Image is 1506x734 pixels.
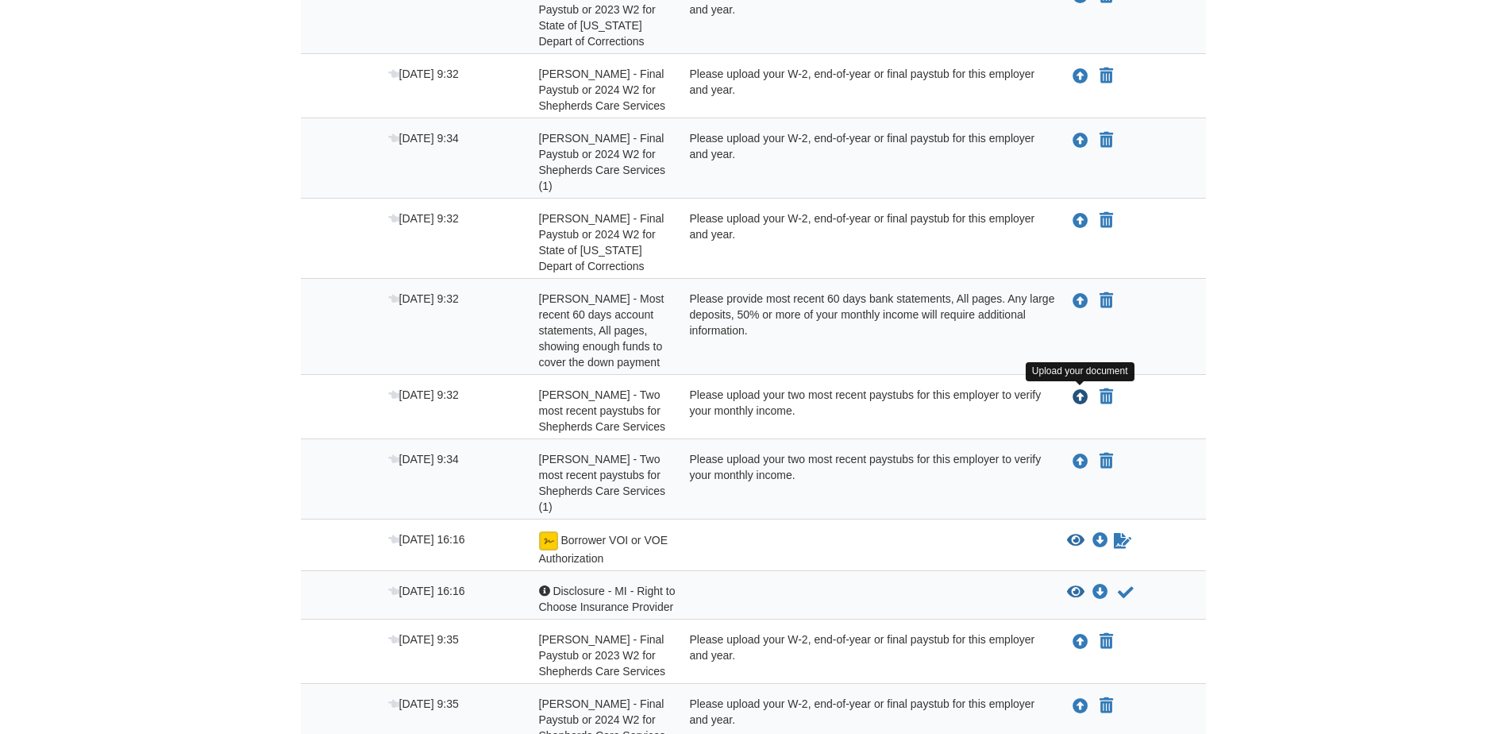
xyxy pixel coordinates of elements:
[1092,535,1108,547] a: Download Borrower VOI or VOE Authorization
[1098,292,1115,311] button: Declare Aundrea Frost - Most recent 60 days account statements, All pages, showing enough funds t...
[539,585,676,613] span: Disclosure - MI - Right to Choose Insurance Provider
[678,451,1055,515] div: Please upload your two most recent paystubs for this employer to verify your monthly income.
[678,632,1055,679] div: Please upload your W-2, end-of-year or final paystub for this employer and year.
[539,132,666,192] span: [PERSON_NAME] - Final Paystub or 2024 W2 for Shepherds Care Services (1)
[388,212,459,225] span: [DATE] 9:32
[388,68,459,80] span: [DATE] 9:32
[539,212,664,272] span: [PERSON_NAME] - Final Paystub or 2024 W2 for State of [US_STATE] Depart of Corrections
[1067,585,1084,601] button: View Disclosure - MI - Right to Choose Insurance Provider
[388,585,465,597] span: [DATE] 16:16
[1071,211,1090,231] button: Upload Aundrea Frost - Final Paystub or 2024 W2 for State of Michigan Depart of Corrections
[1071,451,1090,472] button: Upload Aundrea Frost - Two most recent paystubs for Shepherds Care Services (1)
[539,68,666,112] span: [PERSON_NAME] - Final Paystub or 2024 W2 for Shepherds Care Services
[1098,452,1115,471] button: Declare Aundrea Frost - Two most recent paystubs for Shepherds Care Services (1) not applicable
[678,291,1055,370] div: Please provide most recent 60 days bank statements, All pages. Any large deposits, 50% or more of...
[1071,66,1090,87] button: Upload Aundrea Frost - Final Paystub or 2024 W2 for Shepherds Care Services
[539,633,666,678] span: [PERSON_NAME] - Final Paystub or 2023 W2 for Shepherds Care Services
[1098,67,1115,86] button: Declare Aundrea Frost - Final Paystub or 2024 W2 for Shepherds Care Services not applicable
[388,132,459,145] span: [DATE] 9:34
[1067,533,1084,549] button: View Borrower VOI or VOE Authorization
[1098,211,1115,230] button: Declare Aundrea Frost - Final Paystub or 2024 W2 for State of Michigan Depart of Corrections not ...
[1071,291,1090,311] button: Upload Aundrea Frost - Most recent 60 days account statements, All pages, showing enough funds to...
[1116,583,1135,602] button: Acknowledge receipt of document
[1071,387,1090,408] button: Upload Aundrea Frost - Two most recent paystubs for Shepherds Care Services
[388,697,459,710] span: [DATE] 9:35
[1026,362,1134,381] div: Upload your document
[539,292,664,369] span: [PERSON_NAME] - Most recent 60 days account statements, All pages, showing enough funds to cover ...
[388,453,459,466] span: [DATE] 9:34
[1098,131,1115,150] button: Declare Aundrea Frost - Final Paystub or 2024 W2 for Shepherds Care Services (1) not applicable
[678,387,1055,435] div: Please upload your two most recent paystubs for this employer to verify your monthly income.
[388,633,459,646] span: [DATE] 9:35
[539,388,666,433] span: [PERSON_NAME] - Two most recent paystubs for Shepherds Care Services
[1098,632,1115,651] button: Declare Vicky Clark - Final Paystub or 2023 W2 for Shepherds Care Services not applicable
[678,130,1055,194] div: Please upload your W-2, end-of-year or final paystub for this employer and year.
[1098,697,1115,716] button: Declare Vicky Clark - Final Paystub or 2024 W2 for Shepherds Care Services not applicable
[388,388,459,401] span: [DATE] 9:32
[1071,130,1090,151] button: Upload Aundrea Frost - Final Paystub or 2024 W2 for Shepherds Care Services (1)
[1112,531,1133,550] a: Waiting for your co-borrower to e-sign
[1071,696,1090,717] button: Upload Vicky Clark - Final Paystub or 2024 W2 for Shepherds Care Services
[678,66,1055,114] div: Please upload your W-2, end-of-year or final paystub for this employer and year.
[539,534,668,565] span: Borrower VOI or VOE Authorization
[539,531,558,550] img: esign
[678,211,1055,274] div: Please upload your W-2, end-of-year or final paystub for this employer and year.
[388,533,465,546] span: [DATE] 16:16
[1092,586,1108,599] a: Download Disclosure - MI - Right to Choose Insurance Provider
[1071,632,1090,652] button: Upload Vicky Clark - Final Paystub or 2023 W2 for Shepherds Care Services
[388,292,459,305] span: [DATE] 9:32
[539,453,666,513] span: [PERSON_NAME] - Two most recent paystubs for Shepherds Care Services (1)
[1098,388,1115,407] button: Declare Aundrea Frost - Two most recent paystubs for Shepherds Care Services not applicable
